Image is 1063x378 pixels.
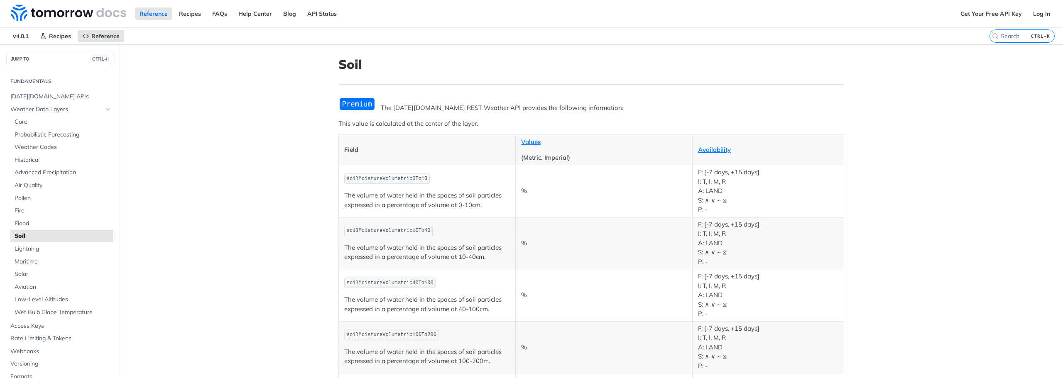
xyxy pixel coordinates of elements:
[8,30,33,42] span: v4.0.1
[135,7,172,20] a: Reference
[6,78,113,85] h2: Fundamentals
[105,106,111,113] button: Hide subpages for Weather Data Layers
[10,141,113,154] a: Weather Codes
[6,345,113,358] a: Webhooks
[698,324,838,371] p: F: [-7 days, +15 days] I: T, I, M, R A: LAND S: ∧ ∨ ~ ⧖ P: -
[1029,32,1052,40] kbd: CTRL-K
[15,270,111,278] span: Solar
[91,56,109,62] span: CTRL-/
[10,293,113,306] a: Low-Level Altitudes
[521,343,687,352] p: %
[338,119,844,129] p: This value is calculated at the center of the layer.
[10,129,113,141] a: Probabilistic Forecasting
[992,33,999,39] svg: Search
[521,138,541,146] a: Values
[6,103,113,116] a: Weather Data LayersHide subpages for Weather Data Layers
[15,295,111,304] span: Low-Level Altitudes
[698,146,731,154] a: Availability
[347,176,427,182] span: soilMoistureVolumetric0To10
[521,239,687,248] p: %
[521,186,687,196] p: %
[956,7,1026,20] a: Get Your Free API Key
[344,347,510,366] p: The volume of water held in the spaces of soil particles expressed in a percentage of volume at 1...
[347,332,436,338] span: soilMoistureVolumetric100To200
[15,143,111,151] span: Weather Codes
[521,153,687,163] p: (Metric, Imperial)
[6,90,113,103] a: [DATE][DOMAIN_NAME] APIs
[10,154,113,166] a: Historical
[10,281,113,293] a: Aviation
[15,283,111,291] span: Aviation
[10,243,113,255] a: Lightning
[279,7,301,20] a: Blog
[10,105,103,114] span: Weather Data Layers
[10,205,113,217] a: Fire
[344,145,510,155] p: Field
[698,272,838,319] p: F: [-7 days, +15 days] I: T, I, M, R A: LAND S: ∧ ∨ ~ ⧖ P: -
[347,280,434,286] span: soilMoistureVolumetric40To100
[35,30,76,42] a: Recipes
[10,268,113,280] a: Solar
[698,220,838,267] p: F: [-7 days, +15 days] I: T, I, M, R A: LAND S: ∧ ∨ ~ ⧖ P: -
[234,7,277,20] a: Help Center
[6,332,113,345] a: Rate Limiting & Tokens
[344,243,510,262] p: The volume of water held in the spaces of soil particles expressed in a percentage of volume at 1...
[10,217,113,230] a: Flood
[15,258,111,266] span: Maritime
[174,7,206,20] a: Recipes
[91,32,120,40] span: Reference
[10,179,113,192] a: Air Quality
[15,219,111,228] span: Flood
[698,168,838,215] p: F: [-7 days, +15 days] I: T, I, M, R A: LAND S: ∧ ∨ ~ ⧖ P: -
[15,181,111,190] span: Air Quality
[347,228,431,234] span: soilMoistureVolumetric10To40
[15,131,111,139] span: Probabilistic Forecasting
[10,322,111,330] span: Access Keys
[15,232,111,240] span: Soil
[10,230,113,242] a: Soil
[1029,7,1055,20] a: Log In
[49,32,71,40] span: Recipes
[6,53,113,65] button: JUMP TOCTRL-/
[15,207,111,215] span: Fire
[344,295,510,314] p: The volume of water held in the spaces of soil particles expressed in a percentage of volume at 4...
[10,306,113,319] a: Wet Bulb Globe Temperature
[521,290,687,300] p: %
[10,192,113,205] a: Pollen
[78,30,124,42] a: Reference
[338,57,844,72] h1: Soil
[6,358,113,370] a: Versioning
[15,156,111,164] span: Historical
[344,191,510,210] p: The volume of water held in the spaces of soil particles expressed in a percentage of volume at 0...
[10,93,111,101] span: [DATE][DOMAIN_NAME] APIs
[303,7,341,20] a: API Status
[15,168,111,177] span: Advanced Precipitation
[10,116,113,128] a: Core
[10,347,111,356] span: Webhooks
[10,334,111,343] span: Rate Limiting & Tokens
[6,320,113,332] a: Access Keys
[15,245,111,253] span: Lightning
[11,5,126,21] img: Tomorrow.io Weather API Docs
[10,166,113,179] a: Advanced Precipitation
[10,256,113,268] a: Maritime
[15,194,111,202] span: Pollen
[338,103,844,113] p: The [DATE][DOMAIN_NAME] REST Weather API provides the following information:
[15,308,111,317] span: Wet Bulb Globe Temperature
[208,7,232,20] a: FAQs
[15,118,111,126] span: Core
[10,360,111,368] span: Versioning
